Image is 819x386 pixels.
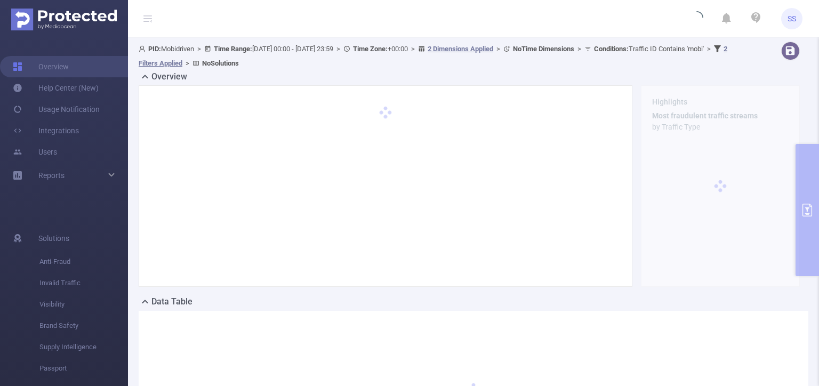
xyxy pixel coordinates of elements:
span: > [408,45,418,53]
a: Usage Notification [13,99,100,120]
a: Reports [38,165,65,186]
span: > [493,45,503,53]
i: icon: loading [690,11,703,26]
span: Reports [38,171,65,180]
span: Brand Safety [39,315,128,336]
b: No Time Dimensions [513,45,574,53]
i: icon: user [139,45,148,52]
a: Integrations [13,120,79,141]
h2: Data Table [151,295,192,308]
span: > [574,45,584,53]
span: > [333,45,343,53]
span: Anti-Fraud [39,251,128,272]
b: PID: [148,45,161,53]
span: Supply Intelligence [39,336,128,358]
img: Protected Media [11,9,117,30]
span: Solutions [38,228,69,249]
a: Overview [13,56,69,77]
span: > [182,59,192,67]
span: SS [788,8,796,29]
span: > [194,45,204,53]
span: > [704,45,714,53]
a: Help Center (New) [13,77,99,99]
b: Time Range: [214,45,252,53]
span: Traffic ID Contains 'mobi' [594,45,704,53]
span: Mobidriven [DATE] 00:00 - [DATE] 23:59 +00:00 [139,45,727,67]
a: Users [13,141,57,163]
span: Visibility [39,294,128,315]
h2: Overview [151,70,187,83]
u: 2 Dimensions Applied [428,45,493,53]
span: Passport [39,358,128,379]
b: Time Zone: [353,45,388,53]
span: Invalid Traffic [39,272,128,294]
b: No Solutions [202,59,239,67]
b: Conditions : [594,45,629,53]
